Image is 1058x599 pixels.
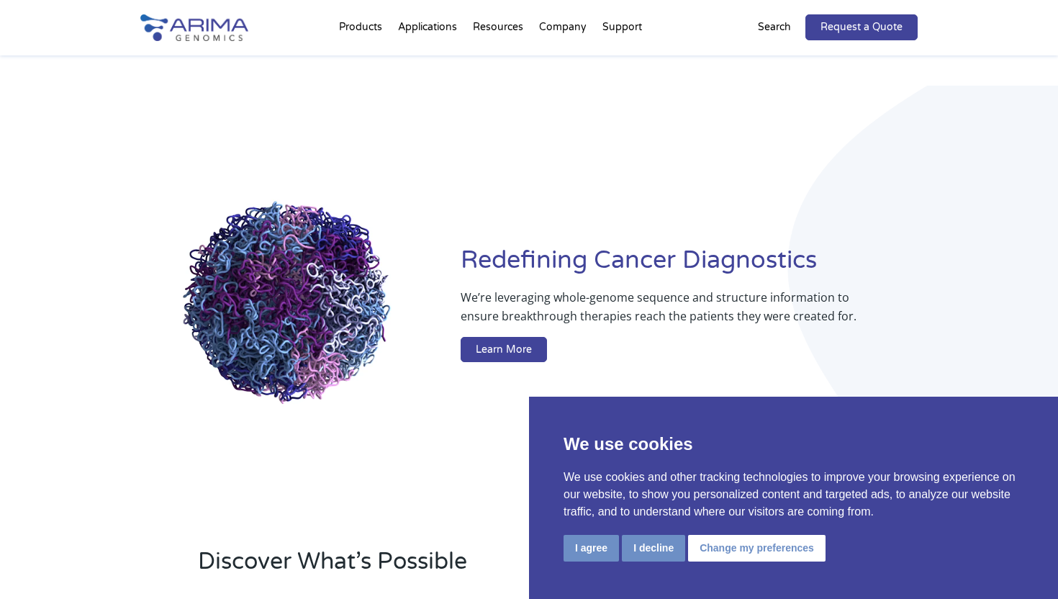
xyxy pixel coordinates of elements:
[461,288,860,337] p: We’re leveraging whole-genome sequence and structure information to ensure breakthrough therapies...
[564,469,1023,521] p: We use cookies and other tracking technologies to improve your browsing experience on our website...
[461,337,547,363] a: Learn More
[564,431,1023,457] p: We use cookies
[805,14,918,40] a: Request a Quote
[758,18,791,37] p: Search
[688,535,826,562] button: Change my preferences
[461,244,918,288] h1: Redefining Cancer Diagnostics
[564,535,619,562] button: I agree
[198,546,713,589] h2: Discover What’s Possible
[140,14,248,41] img: Arima-Genomics-logo
[622,535,685,562] button: I decline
